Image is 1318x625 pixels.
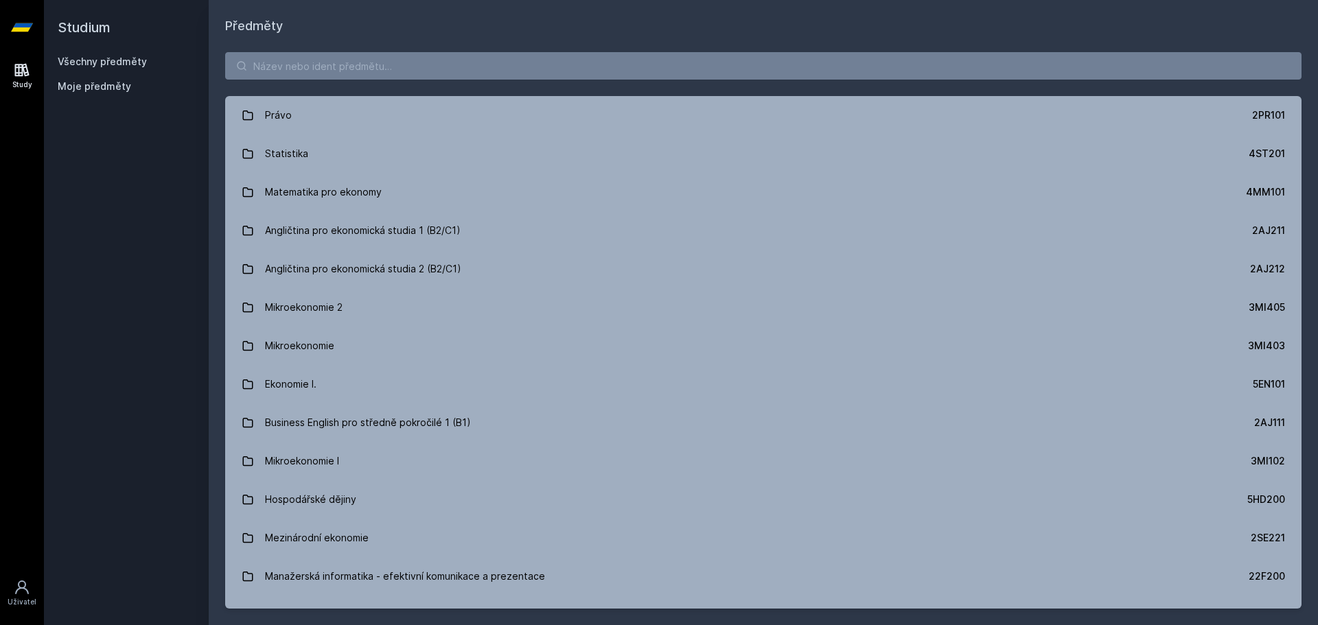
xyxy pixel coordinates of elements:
[225,557,1302,595] a: Manažerská informatika - efektivní komunikace a prezentace 22F200
[1254,416,1285,429] div: 2AJ111
[3,55,41,97] a: Study
[1252,608,1285,622] div: 1FU201
[225,173,1302,211] a: Matematika pro ekonomy 4MM101
[225,442,1302,480] a: Mikroekonomie I 3MI102
[225,365,1302,403] a: Ekonomie I. 5EN101
[1247,493,1285,506] div: 5HD200
[225,519,1302,557] a: Mezinárodní ekonomie 2SE221
[225,211,1302,250] a: Angličtina pro ekonomická studia 1 (B2/C1) 2AJ211
[225,250,1302,288] a: Angličtina pro ekonomická studia 2 (B2/C1) 2AJ212
[225,52,1302,80] input: Název nebo ident předmětu…
[265,370,316,398] div: Ekonomie I.
[265,255,461,283] div: Angličtina pro ekonomická studia 2 (B2/C1)
[1253,377,1285,391] div: 5EN101
[1249,147,1285,161] div: 4ST201
[1251,454,1285,468] div: 3MI102
[265,217,461,244] div: Angličtina pro ekonomická studia 1 (B2/C1)
[265,140,308,167] div: Statistika
[225,96,1302,134] a: Právo 2PR101
[12,80,32,90] div: Study
[265,563,545,590] div: Manažerská informatika - efektivní komunikace a prezentace
[1248,339,1285,353] div: 3MI403
[1246,185,1285,199] div: 4MM101
[265,178,382,206] div: Matematika pro ekonomy
[265,486,356,513] div: Hospodářské dějiny
[1252,224,1285,237] div: 2AJ211
[225,288,1302,327] a: Mikroekonomie 2 3MI405
[265,102,292,129] div: Právo
[265,409,471,436] div: Business English pro středně pokročilé 1 (B1)
[265,447,339,475] div: Mikroekonomie I
[1251,531,1285,545] div: 2SE221
[265,524,369,552] div: Mezinárodní ekonomie
[58,56,147,67] a: Všechny předměty
[1249,569,1285,583] div: 22F200
[225,327,1302,365] a: Mikroekonomie 3MI403
[1252,108,1285,122] div: 2PR101
[58,80,131,93] span: Moje předměty
[1249,300,1285,314] div: 3MI405
[225,480,1302,519] a: Hospodářské dějiny 5HD200
[225,16,1302,36] h1: Předměty
[225,403,1302,442] a: Business English pro středně pokročilé 1 (B1) 2AJ111
[225,134,1302,173] a: Statistika 4ST201
[1250,262,1285,276] div: 2AJ212
[265,294,343,321] div: Mikroekonomie 2
[265,332,334,359] div: Mikroekonomie
[8,597,36,607] div: Uživatel
[3,572,41,614] a: Uživatel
